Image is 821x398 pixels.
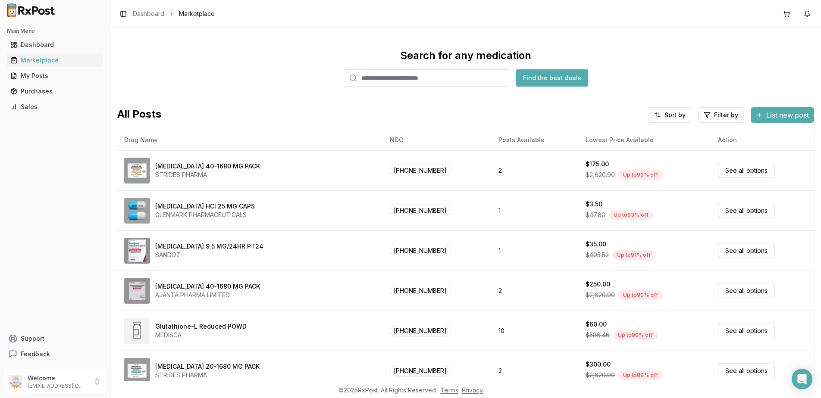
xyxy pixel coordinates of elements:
[28,374,88,382] p: Welcome
[390,205,451,216] span: [PHONE_NUMBER]
[492,150,579,190] td: 2
[714,111,738,119] span: Filter by
[586,200,602,208] div: $3.50
[10,87,100,96] div: Purchases
[649,107,691,123] button: Sort by
[613,330,658,340] div: Up to 90 % off
[124,198,150,224] img: Atomoxetine HCl 25 MG CAPS
[124,358,150,384] img: Omeprazole-Sodium Bicarbonate 20-1680 MG PACK
[718,363,775,378] a: See all options
[751,112,814,120] a: List new post
[586,211,605,219] span: $47.60
[28,382,88,389] p: [EMAIL_ADDRESS][DOMAIN_NAME]
[3,100,107,114] button: Sales
[3,346,107,362] button: Feedback
[766,110,809,120] span: List new post
[579,130,711,150] th: Lowest Price Available
[718,323,775,338] a: See all options
[10,40,100,49] div: Dashboard
[3,38,107,52] button: Dashboard
[155,171,260,179] div: STRIDES PHARMA
[155,291,260,299] div: AJANTA PHARMA LIMITED
[3,53,107,67] button: Marketplace
[718,283,775,298] a: See all options
[586,291,615,299] span: $2,620.90
[718,203,775,218] a: See all options
[133,9,164,18] a: Dashboard
[586,251,609,259] span: $405.52
[516,69,588,87] button: Find the best deals
[586,280,610,289] div: $250.00
[492,130,579,150] th: Posts Available
[3,84,107,98] button: Purchases
[492,271,579,311] td: 2
[586,160,609,168] div: $175.00
[7,53,103,68] a: Marketplace
[155,282,260,291] div: [MEDICAL_DATA] 40-1680 MG PACK
[492,311,579,351] td: 10
[155,322,247,331] div: Glutathione-L Reduced POWD
[155,371,260,379] div: STRIDES PHARMA
[3,69,107,83] button: My Posts
[664,111,686,119] span: Sort by
[400,49,531,62] div: Search for any medication
[586,331,610,339] span: $586.46
[792,369,812,389] div: Open Intercom Messenger
[586,360,611,369] div: $300.00
[155,202,255,211] div: [MEDICAL_DATA] HCl 25 MG CAPS
[586,320,607,329] div: $60.00
[155,242,263,251] div: [MEDICAL_DATA] 9.5 MG/24HR PT24
[7,28,103,34] h2: Main Menu
[618,290,663,300] div: Up to 90 % off
[492,351,579,391] td: 2
[751,107,814,123] button: List new post
[124,238,150,264] img: Rivastigmine 9.5 MG/24HR PT24
[179,9,215,18] span: Marketplace
[390,285,451,296] span: [PHONE_NUMBER]
[133,9,215,18] nav: breadcrumb
[124,278,150,304] img: Omeprazole-Sodium Bicarbonate 40-1680 MG PACK
[383,130,492,150] th: NDC
[7,37,103,53] a: Dashboard
[492,230,579,271] td: 1
[390,165,451,176] span: [PHONE_NUMBER]
[7,99,103,115] a: Sales
[612,250,655,260] div: Up to 91 % off
[586,171,615,179] span: $2,620.90
[3,331,107,346] button: Support
[7,84,103,99] a: Purchases
[117,130,383,150] th: Drug Name
[718,243,775,258] a: See all options
[124,158,150,183] img: Omeprazole-Sodium Bicarbonate 40-1680 MG PACK
[117,107,161,123] span: All Posts
[155,162,260,171] div: [MEDICAL_DATA] 40-1680 MG PACK
[618,370,663,380] div: Up to 89 % off
[390,325,451,336] span: [PHONE_NUMBER]
[441,386,458,394] a: Terms
[155,362,260,371] div: [MEDICAL_DATA] 20-1680 MG PACK
[492,190,579,230] td: 1
[155,331,247,339] div: MEDISCA
[609,210,653,220] div: Up to 93 % off
[618,170,663,180] div: Up to 93 % off
[462,386,483,394] a: Privacy
[155,251,263,259] div: SANDOZ
[10,72,100,80] div: My Posts
[124,318,150,344] img: Glutathione-L Reduced POWD
[390,365,451,376] span: [PHONE_NUMBER]
[10,56,100,65] div: Marketplace
[155,211,255,219] div: GLENMARK PHARMACEUTICALS
[698,107,744,123] button: Filter by
[586,371,615,379] span: $2,620.90
[21,350,50,358] span: Feedback
[390,245,451,256] span: [PHONE_NUMBER]
[711,130,814,150] th: Action
[586,240,606,249] div: $35.00
[7,68,103,84] a: My Posts
[10,103,100,111] div: Sales
[3,3,59,17] img: RxPost Logo
[718,163,775,178] a: See all options
[9,375,22,389] img: User avatar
